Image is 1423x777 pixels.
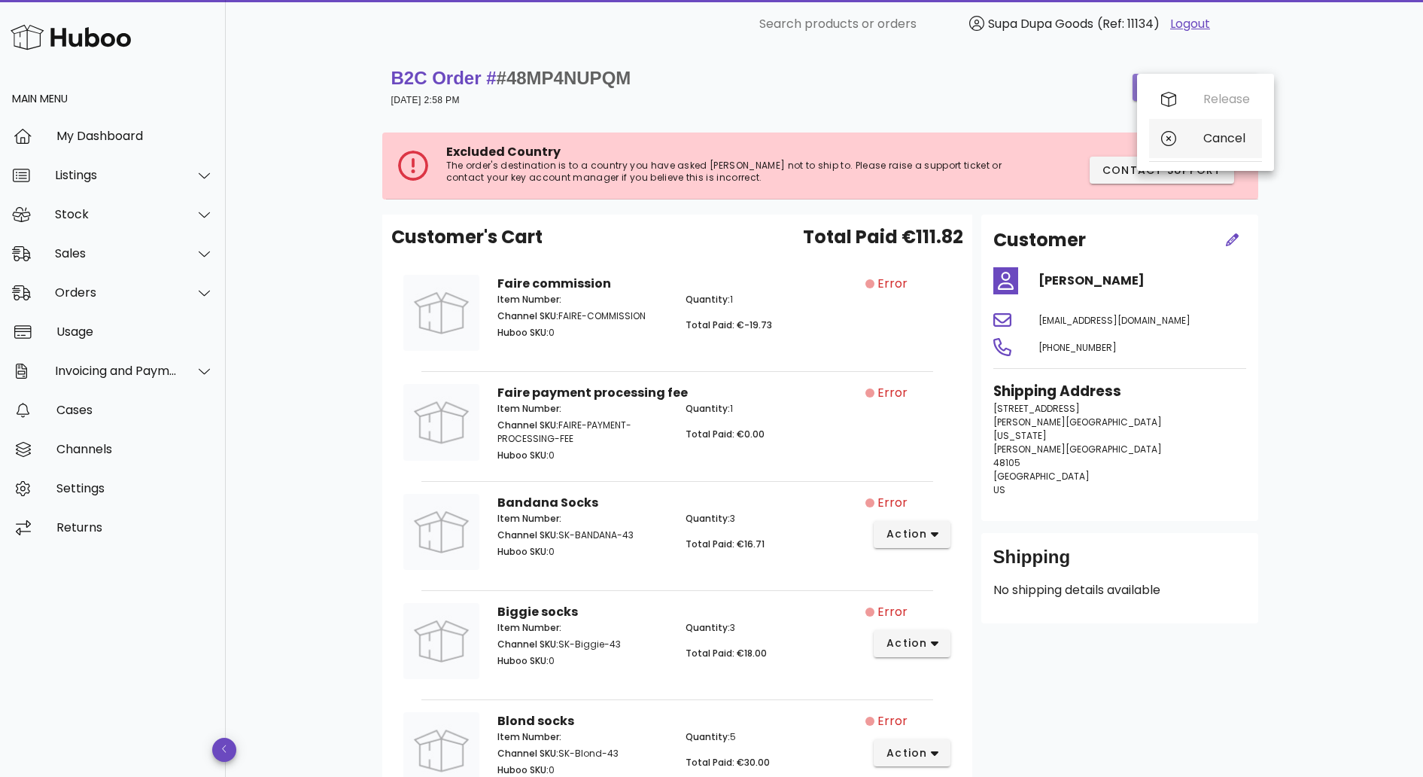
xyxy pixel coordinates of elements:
div: Channels [56,442,214,456]
strong: Bandana Socks [497,494,598,511]
span: Total Paid: €18.00 [686,647,767,660]
span: Contact Support [1102,163,1222,178]
p: SK-Biggie-43 [497,638,668,651]
a: Logout [1170,15,1210,33]
div: Stock [55,207,178,221]
span: Item Number: [497,730,561,743]
span: Huboo SKU: [497,763,549,776]
p: 1 [686,402,856,416]
img: Huboo Logo [11,21,131,53]
h4: [PERSON_NAME] [1038,272,1246,290]
span: Error [877,712,908,730]
p: SK-Blond-43 [497,747,668,760]
div: Settings [56,481,214,495]
span: action [886,635,928,651]
span: Quantity: [686,512,730,525]
button: order actions [1133,74,1257,101]
small: [DATE] 2:58 PM [391,95,460,105]
span: Error [877,494,908,512]
img: Product Image [403,384,479,460]
span: Error [877,384,908,402]
strong: B2C Order # [391,68,631,88]
div: Cases [56,403,214,417]
p: 3 [686,512,856,526]
span: Channel SKU: [497,747,558,760]
h2: Customer [993,227,1086,254]
p: FAIRE-COMMISSION [497,309,668,323]
img: Product Image [403,603,479,679]
strong: Biggie socks [497,603,578,620]
span: 48105 [993,456,1020,469]
div: Sales [55,246,178,261]
span: [PERSON_NAME][GEOGRAPHIC_DATA] [993,416,1162,428]
p: The order's destination is to a country you have asked [PERSON_NAME] not to ship to. Please raise... [446,160,1016,184]
p: 3 [686,621,856,635]
strong: Blond socks [497,712,574,730]
div: Cancel [1203,131,1250,145]
span: action [886,745,928,761]
span: [EMAIL_ADDRESS][DOMAIN_NAME] [1038,314,1190,327]
span: Channel SKU: [497,638,558,651]
span: Quantity: [686,621,730,634]
span: [STREET_ADDRESS] [993,402,1080,415]
span: (Ref: 11134) [1097,15,1160,32]
span: Channel SKU: [497,419,558,431]
span: [GEOGRAPHIC_DATA] [993,470,1090,483]
span: Total Paid: €30.00 [686,756,770,769]
span: Supa Dupa Goods [988,15,1093,32]
span: Error [877,603,908,621]
p: 0 [497,654,668,668]
span: Huboo SKU: [497,545,549,558]
p: 0 [497,763,668,777]
span: Item Number: [497,512,561,525]
p: No shipping details available [993,581,1246,599]
button: action [874,739,951,766]
span: Quantity: [686,730,730,743]
div: My Dashboard [56,129,214,143]
span: Channel SKU: [497,309,558,322]
button: action [874,521,951,548]
p: 5 [686,730,856,744]
div: Returns [56,520,214,535]
p: 0 [497,545,668,559]
strong: Faire commission [497,275,611,292]
div: Invoicing and Payments [55,364,178,378]
span: [PERSON_NAME][GEOGRAPHIC_DATA] [993,443,1162,456]
p: 0 [497,326,668,340]
p: 1 [686,293,856,306]
div: Orders [55,285,178,300]
span: Customer's Cart [391,224,543,251]
span: Item Number: [497,402,561,415]
span: Total Paid: €16.71 [686,538,765,550]
span: Quantity: [686,293,730,306]
span: Quantity: [686,402,730,415]
span: Huboo SKU: [497,326,549,339]
span: Huboo SKU: [497,449,549,462]
button: action [874,630,951,657]
span: #48MP4NUPQM [497,68,631,88]
div: Listings [55,168,178,182]
span: Item Number: [497,293,561,306]
span: Huboo SKU: [497,654,549,667]
button: Contact Support [1090,157,1234,184]
div: Shipping [993,545,1246,581]
span: US [993,483,1005,496]
strong: Faire payment processing fee [497,384,688,401]
img: Product Image [403,275,479,351]
span: Item Number: [497,621,561,634]
span: action [886,526,928,542]
h3: Shipping Address [993,381,1246,402]
span: [PHONE_NUMBER] [1038,341,1117,354]
span: Error [877,275,908,293]
span: Total Paid: €-19.73 [686,318,772,331]
span: Excluded Country [446,143,561,160]
p: FAIRE-PAYMENT-PROCESSING-FEE [497,419,668,446]
img: Product Image [403,494,479,570]
span: Channel SKU: [497,529,558,541]
span: Total Paid €111.82 [803,224,963,251]
span: [US_STATE] [993,429,1047,442]
span: Total Paid: €0.00 [686,428,765,440]
p: 0 [497,449,668,462]
p: SK-BANDANA-43 [497,529,668,542]
div: Usage [56,325,214,339]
